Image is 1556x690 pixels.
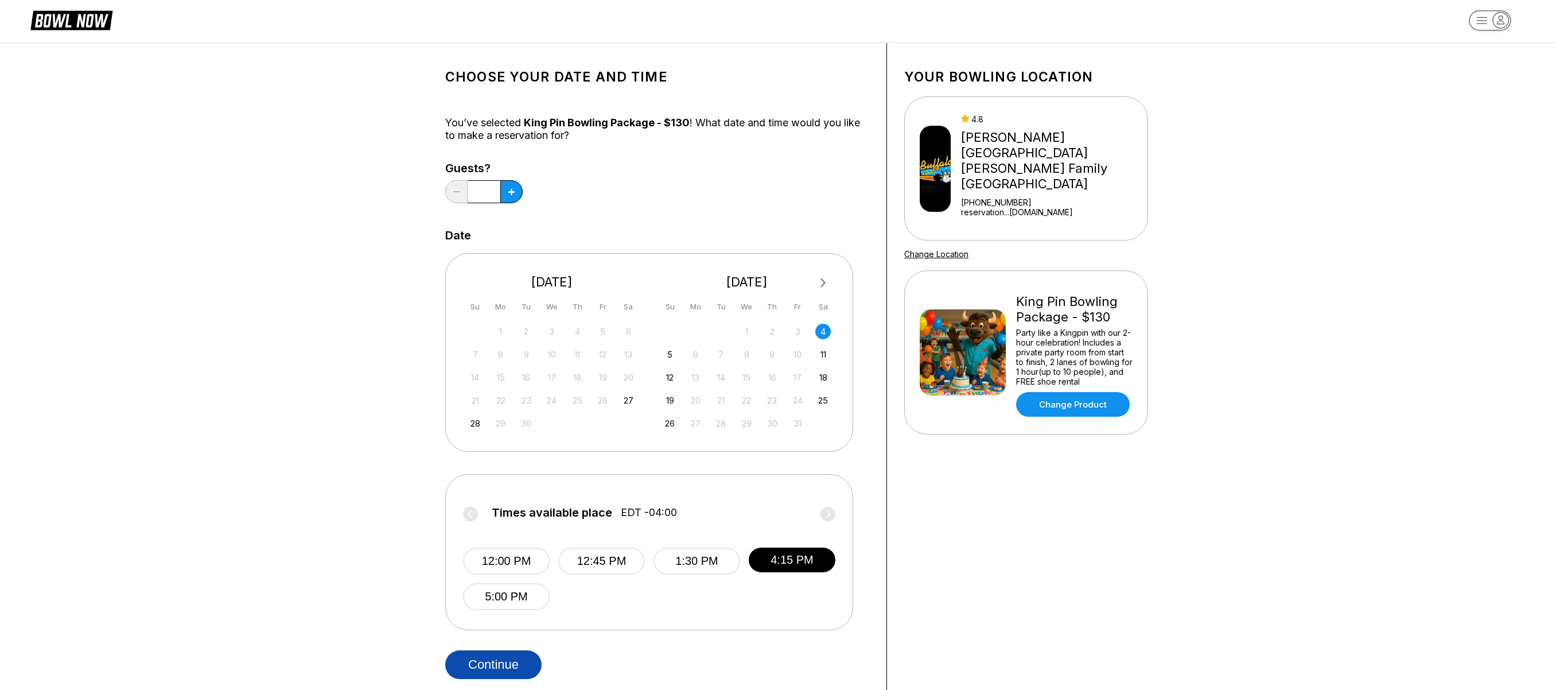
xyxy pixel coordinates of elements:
[468,370,483,385] div: Not available Sunday, September 14th, 2025
[595,347,610,362] div: Not available Friday, September 12th, 2025
[790,370,806,385] div: Not available Friday, October 17th, 2025
[961,207,1143,217] a: reservation...[DOMAIN_NAME]
[713,416,729,431] div: Not available Tuesday, October 28th, 2025
[790,324,806,339] div: Not available Friday, October 3rd, 2025
[764,393,780,408] div: Not available Thursday, October 23rd, 2025
[493,393,508,408] div: Not available Monday, September 22nd, 2025
[661,323,833,431] div: month 2025-10
[468,347,483,362] div: Not available Sunday, September 7th, 2025
[445,162,523,175] label: Guests?
[961,130,1143,192] div: [PERSON_NAME][GEOGRAPHIC_DATA] [PERSON_NAME] Family [GEOGRAPHIC_DATA]
[662,370,678,385] div: Choose Sunday, October 12th, 2025
[920,126,951,212] img: Buffaloe Lanes Mebane Family Bowling Center
[493,299,508,315] div: Mo
[764,347,780,362] div: Not available Thursday, October 9th, 2025
[621,299,636,315] div: Sa
[445,650,542,679] button: Continue
[688,347,703,362] div: Not available Monday, October 6th, 2025
[621,370,636,385] div: Not available Saturday, September 20th, 2025
[662,416,678,431] div: Choose Sunday, October 26th, 2025
[688,370,703,385] div: Not available Monday, October 13th, 2025
[570,299,585,315] div: Th
[790,347,806,362] div: Not available Friday, October 10th, 2025
[739,299,754,315] div: We
[595,393,610,408] div: Not available Friday, September 26th, 2025
[790,299,806,315] div: Fr
[904,249,968,259] a: Change Location
[688,393,703,408] div: Not available Monday, October 20th, 2025
[764,324,780,339] div: Not available Thursday, October 2nd, 2025
[815,393,831,408] div: Choose Saturday, October 25th, 2025
[570,370,585,385] div: Not available Thursday, September 18th, 2025
[544,393,559,408] div: Not available Wednesday, September 24th, 2025
[904,69,1148,85] h1: Your bowling location
[468,393,483,408] div: Not available Sunday, September 21st, 2025
[662,347,678,362] div: Choose Sunday, October 5th, 2025
[764,299,780,315] div: Th
[815,347,831,362] div: Choose Saturday, October 11th, 2025
[493,370,508,385] div: Not available Monday, September 15th, 2025
[445,69,869,85] h1: Choose your Date and time
[595,299,610,315] div: Fr
[492,506,612,519] span: Times available place
[739,393,754,408] div: Not available Wednesday, October 22nd, 2025
[621,393,636,408] div: Choose Saturday, September 27th, 2025
[764,370,780,385] div: Not available Thursday, October 16th, 2025
[662,393,678,408] div: Choose Sunday, October 19th, 2025
[764,416,780,431] div: Not available Thursday, October 30th, 2025
[445,229,471,242] label: Date
[713,370,729,385] div: Not available Tuesday, October 14th, 2025
[653,548,740,575] button: 1:30 PM
[790,393,806,408] div: Not available Friday, October 24th, 2025
[595,324,610,339] div: Not available Friday, September 5th, 2025
[570,324,585,339] div: Not available Thursday, September 4th, 2025
[920,309,1006,396] img: King Pin Bowling Package - $130
[468,299,483,315] div: Su
[558,548,645,575] button: 12:45 PM
[466,323,638,431] div: month 2025-09
[595,370,610,385] div: Not available Friday, September 19th, 2025
[493,347,508,362] div: Not available Monday, September 8th, 2025
[544,324,559,339] div: Not available Wednesday, September 3rd, 2025
[739,416,754,431] div: Not available Wednesday, October 29th, 2025
[445,117,869,142] div: You’ve selected ! What date and time would you like to make a reservation for?
[961,114,1143,124] div: 4.8
[519,299,534,315] div: Tu
[519,370,534,385] div: Not available Tuesday, September 16th, 2025
[688,416,703,431] div: Not available Monday, October 27th, 2025
[621,324,636,339] div: Not available Saturday, September 6th, 2025
[662,299,678,315] div: Su
[570,347,585,362] div: Not available Thursday, September 11th, 2025
[570,393,585,408] div: Not available Thursday, September 25th, 2025
[713,393,729,408] div: Not available Tuesday, October 21st, 2025
[463,548,550,575] button: 12:00 PM
[814,274,833,292] button: Next Month
[815,370,831,385] div: Choose Saturday, October 18th, 2025
[621,347,636,362] div: Not available Saturday, September 13th, 2025
[749,548,835,572] button: 4:15 PM
[493,324,508,339] div: Not available Monday, September 1st, 2025
[519,324,534,339] div: Not available Tuesday, September 2nd, 2025
[713,299,729,315] div: Tu
[961,197,1143,207] div: [PHONE_NUMBER]
[1016,294,1133,325] div: King Pin Bowling Package - $130
[544,370,559,385] div: Not available Wednesday, September 17th, 2025
[463,583,550,610] button: 5:00 PM
[815,299,831,315] div: Sa
[463,274,641,290] div: [DATE]
[713,347,729,362] div: Not available Tuesday, October 7th, 2025
[524,117,690,129] span: King Pin Bowling Package - $130
[815,324,831,339] div: Choose Saturday, October 4th, 2025
[658,274,836,290] div: [DATE]
[519,393,534,408] div: Not available Tuesday, September 23rd, 2025
[519,347,534,362] div: Not available Tuesday, September 9th, 2025
[739,347,754,362] div: Not available Wednesday, October 8th, 2025
[790,416,806,431] div: Not available Friday, October 31st, 2025
[621,506,677,519] span: EDT -04:00
[1016,392,1130,417] a: Change Product
[739,370,754,385] div: Not available Wednesday, October 15th, 2025
[519,416,534,431] div: Not available Tuesday, September 30th, 2025
[688,299,703,315] div: Mo
[493,416,508,431] div: Not available Monday, September 29th, 2025
[1016,328,1133,386] div: Party like a Kingpin with our 2-hour celebration! Includes a private party room from start to fin...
